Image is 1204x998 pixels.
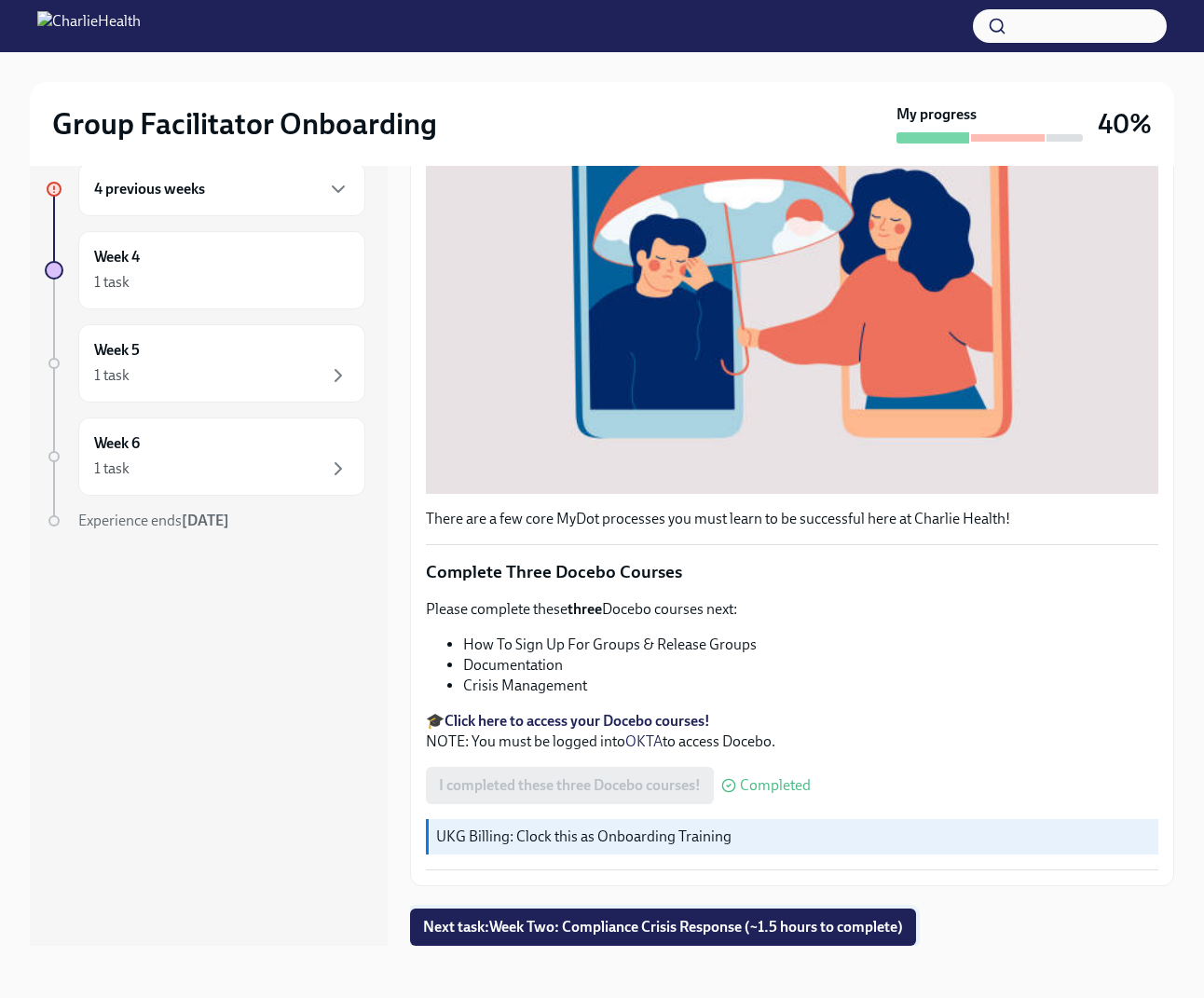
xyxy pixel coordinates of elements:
[94,272,130,293] div: 1 task
[426,560,1158,584] p: Complete Three Docebo Courses
[94,247,140,267] h6: Week 4
[94,433,140,454] h6: Week 6
[463,676,1158,696] li: Crisis Management
[45,231,365,309] a: Week 41 task
[426,6,1158,494] button: Zoom image
[740,778,811,793] span: Completed
[78,512,229,529] span: Experience ends
[182,512,229,529] strong: [DATE]
[94,340,140,361] h6: Week 5
[78,162,365,216] div: 4 previous weeks
[52,105,437,143] h2: Group Facilitator Onboarding
[45,417,365,496] a: Week 61 task
[463,635,1158,655] li: How To Sign Up For Groups & Release Groups
[625,732,663,750] a: OKTA
[568,600,602,618] strong: three
[1098,107,1152,141] h3: 40%
[94,458,130,479] div: 1 task
[37,11,141,41] img: CharlieHealth
[426,509,1158,529] p: There are a few core MyDot processes you must learn to be successful here at Charlie Health!
[45,324,365,403] a: Week 51 task
[423,918,903,936] span: Next task : Week Two: Compliance Crisis Response (~1.5 hours to complete)
[94,365,130,386] div: 1 task
[445,712,710,730] a: Click here to access your Docebo courses!
[896,104,977,125] strong: My progress
[436,827,1151,847] p: UKG Billing: Clock this as Onboarding Training
[426,599,1158,620] p: Please complete these Docebo courses next:
[410,909,916,946] button: Next task:Week Two: Compliance Crisis Response (~1.5 hours to complete)
[94,179,205,199] h6: 4 previous weeks
[426,711,1158,752] p: 🎓 NOTE: You must be logged into to access Docebo.
[463,655,1158,676] li: Documentation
